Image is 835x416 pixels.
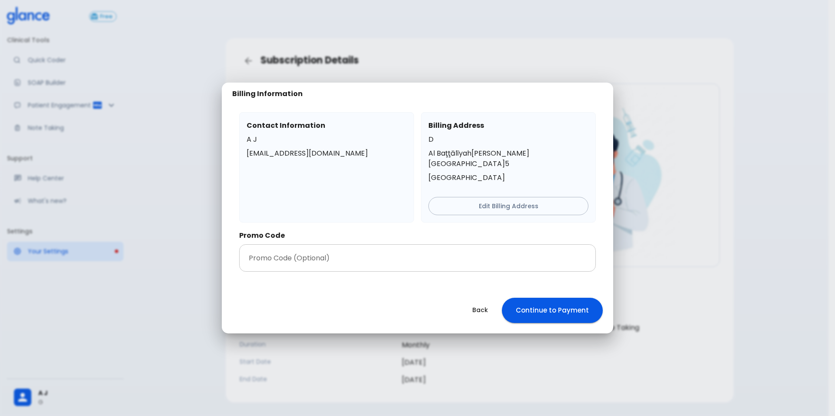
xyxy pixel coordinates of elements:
[502,298,603,323] button: Continue to Payment
[239,230,596,242] h6: Promo Code
[428,120,588,132] h6: Billing Address
[247,120,407,132] h6: Contact Information
[247,134,407,145] p: A J
[232,90,303,98] h2: Billing Information
[428,197,588,216] button: Edit Billing Address
[428,134,588,145] p: D
[428,173,588,183] p: [GEOGRAPHIC_DATA]
[462,301,498,319] button: Back
[428,148,588,169] p: Al Baţţālīyah [PERSON_NAME][GEOGRAPHIC_DATA] 5
[247,148,407,159] p: [EMAIL_ADDRESS][DOMAIN_NAME]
